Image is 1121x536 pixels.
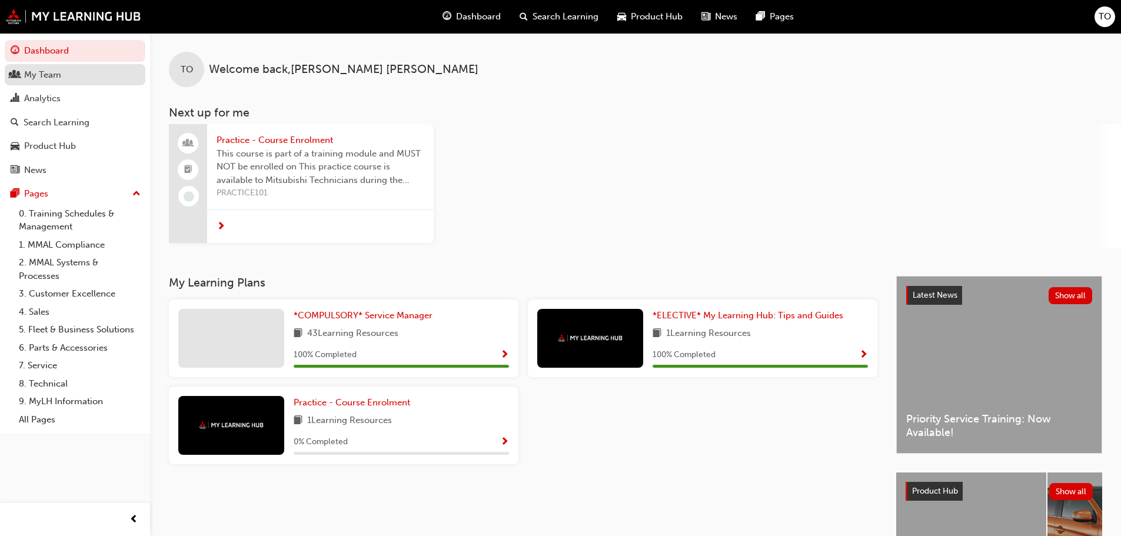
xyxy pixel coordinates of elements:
[184,136,192,151] span: people-icon
[129,512,138,527] span: prev-icon
[913,290,957,300] span: Latest News
[500,437,509,448] span: Show Progress
[1049,483,1093,500] button: Show all
[14,411,145,429] a: All Pages
[859,350,868,361] span: Show Progress
[912,486,958,496] span: Product Hub
[169,124,434,243] a: Practice - Course EnrolmentThis course is part of a training module and MUST NOT be enrolled on T...
[11,70,19,81] span: people-icon
[653,310,843,321] span: *ELECTIVE* My Learning Hub: Tips and Guides
[14,392,145,411] a: 9. MyLH Information
[433,5,510,29] a: guage-iconDashboard
[217,134,424,147] span: Practice - Course Enrolment
[14,205,145,236] a: 0. Training Schedules & Management
[906,412,1092,439] span: Priority Service Training: Now Available!
[500,348,509,362] button: Show Progress
[443,9,451,24] span: guage-icon
[5,88,145,109] a: Analytics
[608,5,692,29] a: car-iconProduct Hub
[5,183,145,205] button: Pages
[1049,287,1093,304] button: Show all
[14,285,145,303] a: 3. Customer Excellence
[294,397,410,408] span: Practice - Course Enrolment
[14,254,145,285] a: 2. MMAL Systems & Processes
[294,310,433,321] span: *COMPULSORY* Service Manager
[631,10,683,24] span: Product Hub
[307,414,392,428] span: 1 Learning Resources
[132,187,141,202] span: up-icon
[14,303,145,321] a: 4. Sales
[1095,6,1115,27] button: TO
[24,92,61,105] div: Analytics
[5,40,145,62] a: Dashboard
[456,10,501,24] span: Dashboard
[14,375,145,393] a: 8. Technical
[701,9,710,24] span: news-icon
[756,9,765,24] span: pages-icon
[294,414,302,428] span: book-icon
[294,348,357,362] span: 100 % Completed
[617,9,626,24] span: car-icon
[14,339,145,357] a: 6. Parts & Accessories
[184,191,194,202] span: learningRecordVerb_NONE-icon
[24,68,61,82] div: My Team
[294,309,437,322] a: *COMPULSORY* Service Manager
[859,348,868,362] button: Show Progress
[5,38,145,183] button: DashboardMy TeamAnalyticsSearch LearningProduct HubNews
[533,10,598,24] span: Search Learning
[520,9,528,24] span: search-icon
[217,187,424,200] span: PRACTICE101
[770,10,794,24] span: Pages
[307,327,398,341] span: 43 Learning Resources
[500,350,509,361] span: Show Progress
[6,9,141,24] img: mmal
[747,5,803,29] a: pages-iconPages
[11,189,19,199] span: pages-icon
[715,10,737,24] span: News
[11,165,19,176] span: news-icon
[11,94,19,104] span: chart-icon
[653,327,661,341] span: book-icon
[896,276,1102,454] a: Latest NewsShow allPriority Service Training: Now Available!
[653,348,716,362] span: 100 % Completed
[5,135,145,157] a: Product Hub
[653,309,848,322] a: *ELECTIVE* My Learning Hub: Tips and Guides
[906,286,1092,305] a: Latest NewsShow all
[14,357,145,375] a: 7. Service
[184,162,192,178] span: booktick-icon
[294,327,302,341] span: book-icon
[24,116,89,129] div: Search Learning
[294,396,415,410] a: Practice - Course Enrolment
[24,187,48,201] div: Pages
[169,276,877,289] h3: My Learning Plans
[294,435,348,449] span: 0 % Completed
[14,236,145,254] a: 1. MMAL Compliance
[11,141,19,152] span: car-icon
[500,435,509,450] button: Show Progress
[11,118,19,128] span: search-icon
[209,63,478,76] span: Welcome back , [PERSON_NAME] [PERSON_NAME]
[199,421,264,429] img: mmal
[558,334,623,342] img: mmal
[5,112,145,134] a: Search Learning
[1099,10,1111,24] span: TO
[14,321,145,339] a: 5. Fleet & Business Solutions
[906,482,1093,501] a: Product HubShow all
[181,63,193,76] span: TO
[217,222,225,232] span: next-icon
[24,164,46,177] div: News
[510,5,608,29] a: search-iconSearch Learning
[11,46,19,56] span: guage-icon
[692,5,747,29] a: news-iconNews
[5,64,145,86] a: My Team
[24,139,76,153] div: Product Hub
[666,327,751,341] span: 1 Learning Resources
[5,159,145,181] a: News
[150,106,1121,119] h3: Next up for me
[217,147,424,187] span: This course is part of a training module and MUST NOT be enrolled on This practice course is avai...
